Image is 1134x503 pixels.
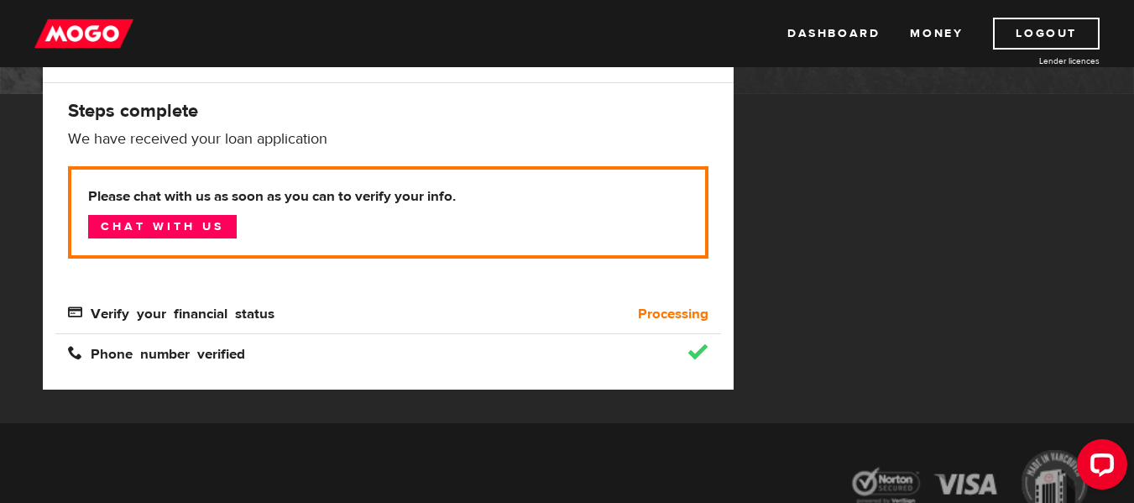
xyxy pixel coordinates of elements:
[68,129,708,149] p: We have received your loan application
[88,186,688,207] b: Please chat with us as soon as you can to verify your info.
[68,99,708,123] h4: Steps complete
[68,305,274,319] span: Verify your financial status
[993,18,1100,50] a: Logout
[88,215,237,238] a: Chat with us
[974,55,1100,67] a: Lender licences
[638,304,708,324] b: Processing
[68,345,245,359] span: Phone number verified
[1063,432,1134,503] iframe: LiveChat chat widget
[787,18,880,50] a: Dashboard
[34,18,133,50] img: mogo_logo-11ee424be714fa7cbb0f0f49df9e16ec.png
[910,18,963,50] a: Money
